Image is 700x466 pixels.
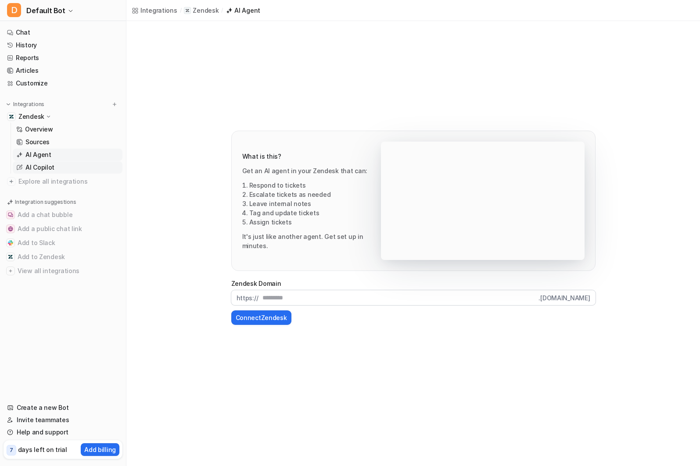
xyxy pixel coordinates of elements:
[193,6,219,15] p: Zendesk
[18,112,44,121] p: Zendesk
[25,163,54,172] p: AI Copilot
[140,6,177,15] div: Integrations
[231,310,291,325] button: ConnectZendesk
[4,64,122,77] a: Articles
[242,232,381,250] p: It's just like another agent. Get set up in minutes.
[111,101,118,107] img: menu_add.svg
[249,190,381,199] li: Escalate tickets as needed
[249,199,381,208] li: Leave internal notes
[249,208,381,217] li: Tag and update tickets
[4,222,122,236] button: Add a public chat linkAdd a public chat link
[242,152,381,161] h3: What is this?
[8,254,13,260] img: Add to Zendesk
[4,208,122,222] button: Add a chat bubbleAdd a chat bubble
[8,268,13,274] img: View all integrations
[226,6,260,15] a: AI Agent
[4,236,122,250] button: Add to SlackAdd to Slack
[81,443,119,456] button: Add billing
[26,4,65,17] span: Default Bot
[10,446,13,454] p: 7
[13,101,44,108] p: Integrations
[9,114,14,119] img: Zendesk
[538,290,595,305] span: .[DOMAIN_NAME]
[231,290,258,305] span: https://
[4,175,122,188] a: Explore all integrations
[15,198,76,206] p: Integration suggestions
[381,142,584,260] video: Your browser does not support the video tag.
[7,3,21,17] span: D
[18,174,119,189] span: Explore all integrations
[25,150,51,159] p: AI Agent
[13,149,122,161] a: AI Agent
[4,250,122,264] button: Add to ZendeskAdd to Zendesk
[249,217,381,227] li: Assign tickets
[8,226,13,231] img: Add a public chat link
[25,125,53,134] p: Overview
[7,177,16,186] img: explore all integrations
[234,6,260,15] div: AI Agent
[184,6,219,15] a: Zendesk
[249,181,381,190] li: Respond to tickets
[4,414,122,426] a: Invite teammates
[25,138,50,146] p: Sources
[4,77,122,89] a: Customize
[231,280,281,287] label: Zendesk Domain
[4,264,122,278] button: View all integrationsView all integrations
[13,161,122,174] a: AI Copilot
[13,136,122,148] a: Sources
[84,445,116,454] p: Add billing
[8,240,13,245] img: Add to Slack
[4,100,47,109] button: Integrations
[242,166,381,175] p: Get an AI agent in your Zendesk that can:
[13,123,122,135] a: Overview
[4,39,122,51] a: History
[221,7,223,14] span: /
[5,101,11,107] img: expand menu
[4,426,122,438] a: Help and support
[4,402,122,414] a: Create a new Bot
[4,26,122,39] a: Chat
[8,212,13,217] img: Add a chat bubble
[18,445,67,454] p: days left on trial
[132,6,177,15] a: Integrations
[4,52,122,64] a: Reports
[180,7,182,14] span: /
